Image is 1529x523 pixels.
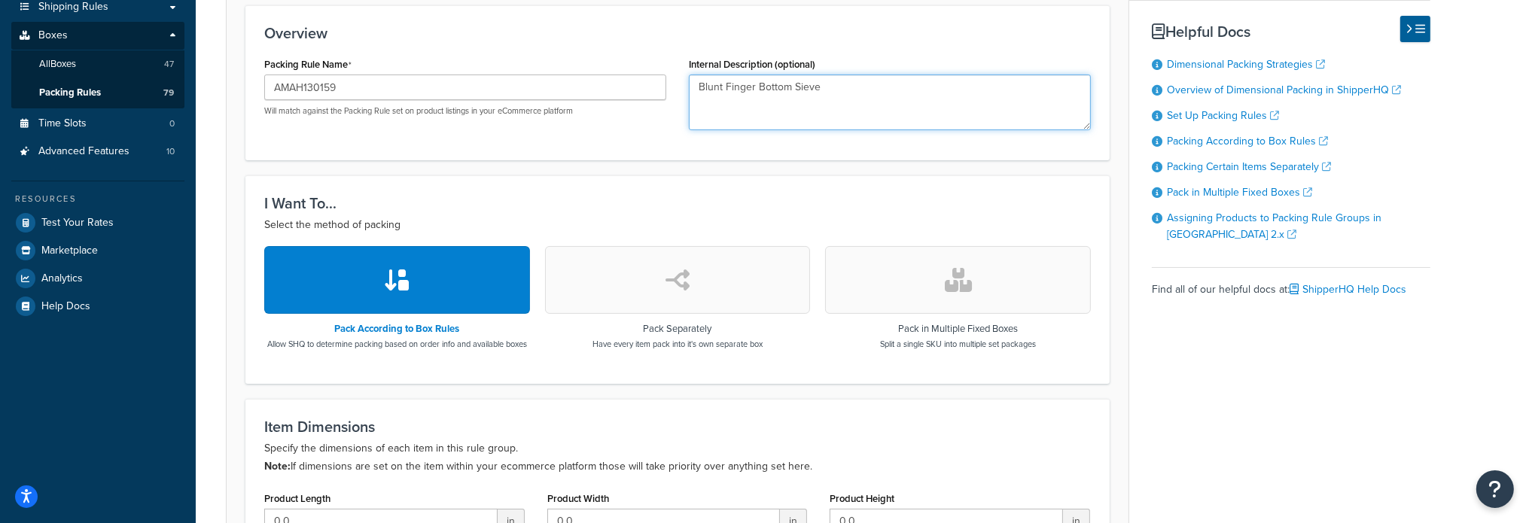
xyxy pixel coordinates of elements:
[689,59,815,70] label: Internal Description (optional)
[164,58,174,71] span: 47
[1167,133,1328,149] a: Packing According to Box Rules
[264,195,1091,211] h3: I Want To...
[264,418,1091,435] h3: Item Dimensions
[264,439,1091,476] p: Specify the dimensions of each item in this rule group. If dimensions are set on the item within ...
[267,324,527,334] h3: Pack According to Box Rules
[39,58,76,71] span: All Boxes
[267,338,527,350] p: Allow SHQ to determine packing based on order info and available boxes
[11,138,184,166] a: Advanced Features10
[169,117,175,130] span: 0
[880,324,1036,334] h3: Pack in Multiple Fixed Boxes
[592,338,763,350] p: Have every item pack into it's own separate box
[1167,210,1381,242] a: Assigning Products to Packing Rule Groups in [GEOGRAPHIC_DATA] 2.x
[11,138,184,166] li: Advanced Features
[11,110,184,138] a: Time Slots0
[830,493,894,504] label: Product Height
[11,209,184,236] a: Test Your Rates
[264,216,1091,234] p: Select the method of packing
[547,493,609,504] label: Product Width
[1167,159,1331,175] a: Packing Certain Items Separately
[11,22,184,108] li: Boxes
[163,87,174,99] span: 79
[41,245,98,257] span: Marketplace
[264,59,352,71] label: Packing Rule Name
[1167,56,1325,72] a: Dimensional Packing Strategies
[41,300,90,313] span: Help Docs
[1167,184,1312,200] a: Pack in Multiple Fixed Boxes
[11,50,184,78] a: AllBoxes47
[1167,82,1401,98] a: Overview of Dimensional Packing in ShipperHQ
[11,79,184,107] a: Packing Rules79
[11,193,184,205] div: Resources
[11,79,184,107] li: Packing Rules
[1476,470,1514,508] button: Open Resource Center
[1152,23,1430,40] h3: Helpful Docs
[166,145,175,158] span: 10
[264,458,291,474] b: Note:
[592,324,763,334] h3: Pack Separately
[38,145,129,158] span: Advanced Features
[264,493,330,504] label: Product Length
[11,265,184,292] a: Analytics
[38,29,68,42] span: Boxes
[880,338,1036,350] p: Split a single SKU into multiple set packages
[38,117,87,130] span: Time Slots
[38,1,108,14] span: Shipping Rules
[39,87,101,99] span: Packing Rules
[1400,16,1430,42] button: Hide Help Docs
[264,25,1091,41] h3: Overview
[41,217,114,230] span: Test Your Rates
[11,22,184,50] a: Boxes
[41,272,83,285] span: Analytics
[689,74,1091,130] textarea: Blunt Finger Bottom Sieve
[1167,108,1279,123] a: Set Up Packing Rules
[1290,281,1406,297] a: ShipperHQ Help Docs
[1152,267,1430,300] div: Find all of our helpful docs at:
[11,237,184,264] a: Marketplace
[11,293,184,320] a: Help Docs
[264,105,666,117] p: Will match against the Packing Rule set on product listings in your eCommerce platform
[11,110,184,138] li: Time Slots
